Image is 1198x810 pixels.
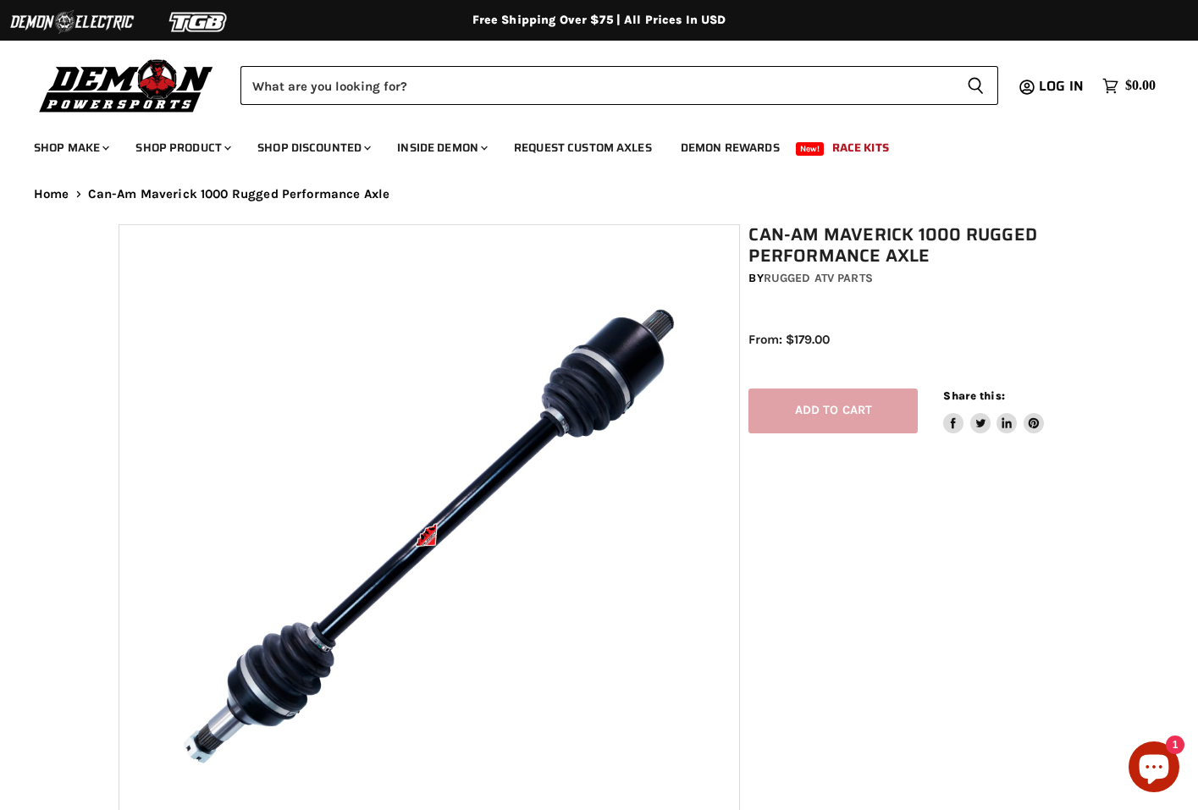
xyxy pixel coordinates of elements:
img: TGB Logo 2 [135,6,262,38]
a: $0.00 [1094,74,1164,98]
span: From: $179.00 [748,332,830,347]
span: New! [796,142,825,156]
aside: Share this: [943,388,1044,433]
a: Log in [1031,79,1094,94]
div: by [748,269,1088,288]
a: Race Kits [820,130,902,165]
a: Shop Make [21,130,119,165]
a: Request Custom Axles [501,130,665,165]
span: Log in [1039,75,1084,96]
a: Home [34,187,69,201]
inbox-online-store-chat: Shopify online store chat [1123,741,1184,796]
span: Can-Am Maverick 1000 Rugged Performance Axle [88,187,390,201]
button: Search [953,66,998,105]
h1: Can-Am Maverick 1000 Rugged Performance Axle [748,224,1088,267]
img: Demon Electric Logo 2 [8,6,135,38]
span: $0.00 [1125,78,1156,94]
a: Demon Rewards [668,130,792,165]
input: Search [240,66,953,105]
a: Shop Discounted [245,130,381,165]
a: Shop Product [123,130,241,165]
a: Inside Demon [384,130,498,165]
img: Demon Powersports [34,55,219,115]
ul: Main menu [21,124,1151,165]
a: Rugged ATV Parts [764,271,873,285]
span: Share this: [943,389,1004,402]
form: Product [240,66,998,105]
